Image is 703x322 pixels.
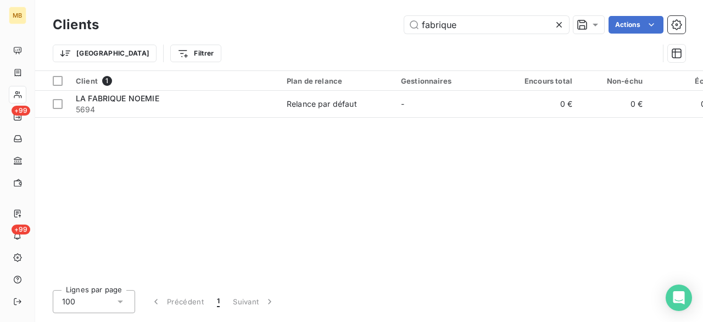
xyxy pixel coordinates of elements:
input: Rechercher [404,16,569,34]
button: Actions [609,16,663,34]
button: [GEOGRAPHIC_DATA] [53,45,157,62]
div: Relance par défaut [287,99,357,110]
button: Filtrer [170,45,221,62]
span: Client [76,77,98,85]
div: Plan de relance [287,77,388,85]
button: Suivant [226,290,282,313]
h3: Clients [53,15,99,35]
span: 1 [217,296,220,307]
td: 0 € [579,91,649,117]
span: 5694 [76,104,274,115]
span: - [401,99,404,108]
span: +99 [12,106,30,116]
span: 1 [102,76,112,86]
td: 0 € [509,91,579,117]
div: Encours total [515,77,572,85]
div: Non-échu [585,77,643,85]
div: MB [9,7,26,24]
button: 1 [210,290,226,313]
span: 100 [62,296,75,307]
span: +99 [12,225,30,234]
div: Gestionnaires [401,77,502,85]
button: Précédent [144,290,210,313]
a: +99 [9,108,26,125]
div: Open Intercom Messenger [666,285,692,311]
span: LA FABRIQUE NOEMIE [76,94,159,103]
